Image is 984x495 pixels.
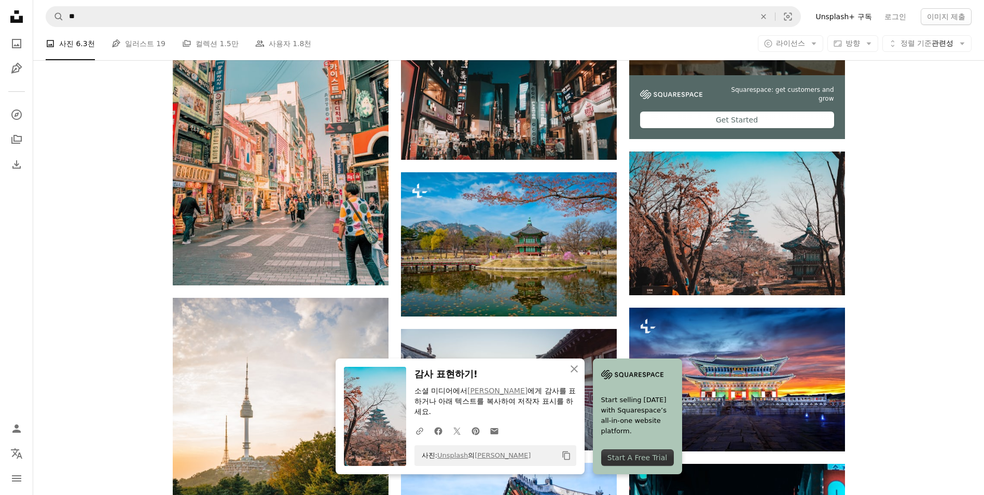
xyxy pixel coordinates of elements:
span: 관련성 [900,38,953,49]
a: 일러스트 [6,58,27,79]
a: Unsplash [437,451,468,459]
a: [PERSON_NAME] [475,451,531,459]
img: 집과 집 사이의 빈 거리 [401,329,617,450]
a: Twitter에 공유 [448,420,466,441]
a: 푸른 나무 [173,455,389,464]
a: 고층 건물 사이를 걷는 사람들 [401,83,617,92]
p: 소셜 미디어에서 에게 감사를 표하거나 아래 텍스트를 복사하여 저작자 표시를 하세요. [414,386,576,417]
button: 라이선스 [758,35,823,52]
img: 경복궁 향원정관, 서울, 한국 [401,172,617,317]
button: Unsplash 검색 [46,7,64,26]
img: 건물로 둘러싸인 도로를 걷는 사람들 [173,16,389,285]
a: Unsplash+ 구독 [809,8,878,25]
a: 낮 동안 푸른 하늘 아래 갈색 벌거 벗은 나무 [629,218,845,228]
span: 방향 [846,39,860,47]
span: 19 [156,38,165,49]
button: 삭제 [752,7,775,26]
a: 로그인 [878,8,912,25]
a: [PERSON_NAME] [467,387,528,395]
img: file-1705255347840-230a6ab5bca9image [601,367,663,382]
button: 클립보드에 복사하기 [558,447,575,464]
a: 이메일로 공유에 공유 [485,420,504,441]
span: 1.5만 [219,38,238,49]
a: 컬렉션 [6,129,27,150]
a: 홈 — Unsplash [6,6,27,29]
a: 로그인 / 가입 [6,418,27,439]
button: 시각적 검색 [775,7,800,26]
div: Start A Free Trial [601,449,674,466]
span: Squarespace: get customers and grow [715,86,834,103]
a: 경복궁 향원정관, 서울, 한국 [401,240,617,249]
span: 1.8천 [293,38,311,49]
button: 언어 [6,443,27,464]
div: Get Started [640,112,834,128]
img: 낮 동안 푸른 하늘 아래 갈색 벌거 벗은 나무 [629,152,845,295]
a: 컬렉션 1.5만 [182,27,239,60]
span: 사진: 의 [417,447,531,464]
span: 라이선스 [776,39,805,47]
button: 정렬 기준관련성 [882,35,972,52]
img: file-1747939142011-51e5cc87e3c9 [640,90,702,99]
button: 방향 [827,35,878,52]
a: Facebook에 공유 [429,420,448,441]
a: 탐색 [6,104,27,125]
button: 이미지 제출 [921,8,972,25]
a: Start selling [DATE] with Squarespace’s all-in-one website platform.Start A Free Trial [593,359,682,474]
span: Start selling [DATE] with Squarespace’s all-in-one website platform. [601,395,674,436]
a: 사진 [6,33,27,54]
a: 다운로드 내역 [6,154,27,175]
a: 사용자 1.8천 [255,27,312,60]
h3: 감사 표현하기! [414,367,576,382]
span: 정렬 기준 [900,39,932,47]
a: 건물로 둘러싸인 도로를 걷는 사람들 [173,146,389,155]
form: 사이트 전체에서 이미지 찾기 [46,6,801,27]
a: 한국 서울의 황혼의 경복궁. [629,375,845,384]
button: 메뉴 [6,468,27,489]
a: 일러스트 19 [112,27,165,60]
a: Pinterest에 공유 [466,420,485,441]
img: 한국 서울의 황혼의 경복궁. [629,308,845,451]
img: 고층 건물 사이를 걷는 사람들 [401,16,617,160]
